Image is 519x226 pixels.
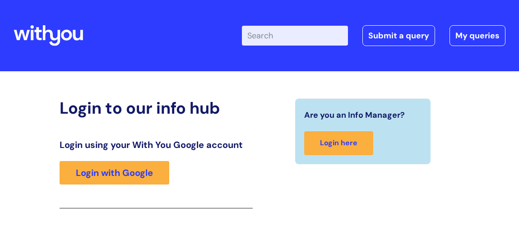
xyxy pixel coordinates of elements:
[449,25,505,46] a: My queries
[60,161,169,184] a: Login with Google
[242,26,348,46] input: Search
[362,25,435,46] a: Submit a query
[60,139,253,150] h3: Login using your With You Google account
[304,108,405,122] span: Are you an Info Manager?
[304,131,373,155] a: Login here
[60,98,253,118] h2: Login to our info hub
